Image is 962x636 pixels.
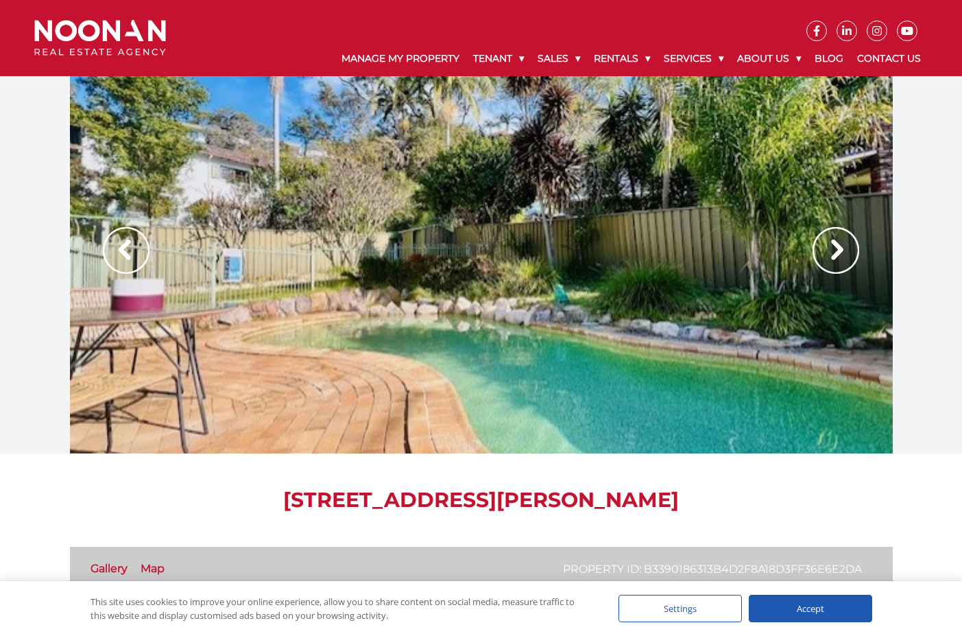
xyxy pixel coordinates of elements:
[657,41,730,76] a: Services
[618,595,742,622] div: Settings
[813,227,859,274] img: Arrow slider
[730,41,808,76] a: About Us
[70,488,893,513] h1: [STREET_ADDRESS][PERSON_NAME]
[563,561,862,578] p: Property ID: b3390186313b4d2f8a18d3ff36e6e2da
[466,41,531,76] a: Tenant
[34,20,166,56] img: Noonan Real Estate Agency
[141,562,165,575] a: Map
[91,562,128,575] a: Gallery
[808,41,850,76] a: Blog
[91,595,591,622] div: This site uses cookies to improve your online experience, allow you to share content on social me...
[749,595,872,622] div: Accept
[335,41,466,76] a: Manage My Property
[531,41,587,76] a: Sales
[587,41,657,76] a: Rentals
[103,227,149,274] img: Arrow slider
[850,41,928,76] a: Contact Us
